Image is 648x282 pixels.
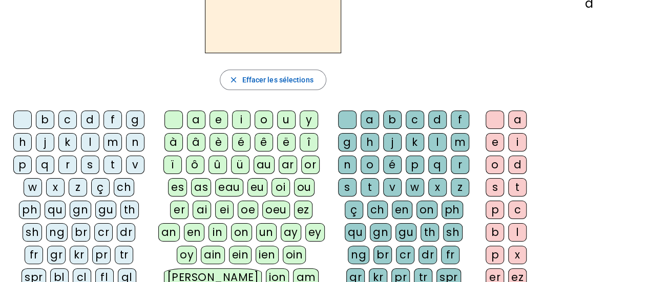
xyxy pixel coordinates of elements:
[201,246,225,264] div: ain
[508,201,527,219] div: c
[348,246,369,264] div: ng
[406,111,424,129] div: c
[421,223,439,242] div: th
[305,223,325,242] div: ey
[24,178,42,197] div: w
[177,246,197,264] div: oy
[81,156,99,174] div: s
[283,246,306,264] div: oin
[103,156,122,174] div: t
[428,178,447,197] div: x
[126,156,144,174] div: v
[47,246,66,264] div: gr
[345,201,363,219] div: ç
[126,111,144,129] div: g
[72,223,90,242] div: br
[428,133,447,151] div: l
[508,111,527,129] div: a
[443,223,463,242] div: sh
[419,246,437,264] div: dr
[46,178,65,197] div: x
[383,156,402,174] div: é
[442,201,463,219] div: ph
[486,223,504,242] div: b
[231,223,252,242] div: on
[300,111,318,129] div: y
[229,246,252,264] div: ein
[228,75,238,84] mat-icon: close
[187,111,205,129] div: a
[238,201,258,219] div: oe
[25,246,43,264] div: fr
[428,156,447,174] div: q
[361,156,379,174] div: o
[300,133,318,151] div: î
[232,133,250,151] div: é
[262,201,290,219] div: oeu
[338,133,357,151] div: g
[215,178,243,197] div: eau
[210,133,228,151] div: è
[367,201,388,219] div: ch
[81,111,99,129] div: d
[92,246,111,264] div: pr
[19,201,40,219] div: ph
[168,178,187,197] div: es
[242,74,313,86] span: Effacer les sélections
[158,223,180,242] div: an
[231,156,249,174] div: ü
[373,246,392,264] div: br
[115,246,133,264] div: tr
[451,111,469,129] div: f
[254,156,275,174] div: au
[120,201,139,219] div: th
[486,201,504,219] div: p
[36,133,54,151] div: j
[486,156,504,174] div: o
[428,111,447,129] div: d
[191,178,211,197] div: as
[117,223,135,242] div: dr
[13,133,32,151] div: h
[451,178,469,197] div: z
[451,133,469,151] div: m
[383,133,402,151] div: j
[338,156,357,174] div: n
[36,156,54,174] div: q
[383,111,402,129] div: b
[94,223,113,242] div: cr
[45,201,66,219] div: qu
[103,111,122,129] div: f
[383,178,402,197] div: v
[91,178,110,197] div: ç
[279,156,297,174] div: ar
[255,111,273,129] div: o
[210,111,228,129] div: e
[232,111,250,129] div: i
[114,178,134,197] div: ch
[69,178,87,197] div: z
[58,156,77,174] div: r
[103,133,122,151] div: m
[208,223,227,242] div: in
[508,133,527,151] div: i
[277,111,296,129] div: u
[441,246,459,264] div: fr
[361,178,379,197] div: t
[294,178,315,197] div: ou
[187,133,205,151] div: â
[508,178,527,197] div: t
[508,223,527,242] div: l
[164,133,183,151] div: à
[486,246,504,264] div: p
[395,223,416,242] div: gu
[508,156,527,174] div: d
[416,201,437,219] div: on
[184,223,204,242] div: en
[23,223,42,242] div: sh
[46,223,68,242] div: ng
[338,178,357,197] div: s
[58,133,77,151] div: k
[247,178,267,197] div: eu
[256,223,277,242] div: un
